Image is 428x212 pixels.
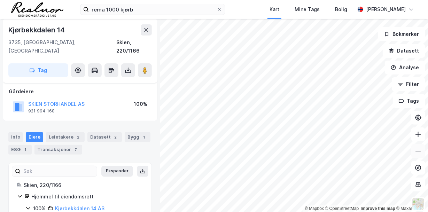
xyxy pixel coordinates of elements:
[24,181,143,189] div: Skien, 220/1166
[8,145,32,155] div: ESG
[305,206,324,211] a: Mapbox
[366,5,406,14] div: [PERSON_NAME]
[8,132,23,142] div: Info
[9,87,151,96] div: Gårdeiere
[116,38,152,55] div: Skien, 220/1166
[393,179,428,212] div: Kontrollprogram for chat
[55,205,104,211] a: Kjørbekkdalen 14 AS
[385,61,425,74] button: Analyse
[31,193,143,201] div: Hjemmel til eiendomsrett
[378,27,425,41] button: Bokmerker
[141,134,148,141] div: 1
[8,24,66,36] div: Kjørbekkdalen 14
[361,206,395,211] a: Improve this map
[34,145,82,155] div: Transaksjoner
[134,100,147,108] div: 100%
[11,2,63,17] img: realnor-logo.934646d98de889bb5806.png
[270,5,279,14] div: Kart
[46,132,85,142] div: Leietakere
[101,166,133,177] button: Ekspander
[22,146,29,153] div: 1
[112,134,119,141] div: 2
[325,206,359,211] a: OpenStreetMap
[392,77,425,91] button: Filter
[26,132,43,142] div: Eiere
[8,38,116,55] div: 3735, [GEOGRAPHIC_DATA], [GEOGRAPHIC_DATA]
[335,5,347,14] div: Bolig
[87,132,122,142] div: Datasett
[295,5,320,14] div: Mine Tags
[393,179,428,212] iframe: Chat Widget
[383,44,425,58] button: Datasett
[75,134,82,141] div: 2
[89,4,217,15] input: Søk på adresse, matrikkel, gårdeiere, leietakere eller personer
[21,166,97,176] input: Søk
[72,146,79,153] div: 7
[393,94,425,108] button: Tags
[125,132,150,142] div: Bygg
[8,63,68,77] button: Tag
[28,108,55,114] div: 921 994 168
